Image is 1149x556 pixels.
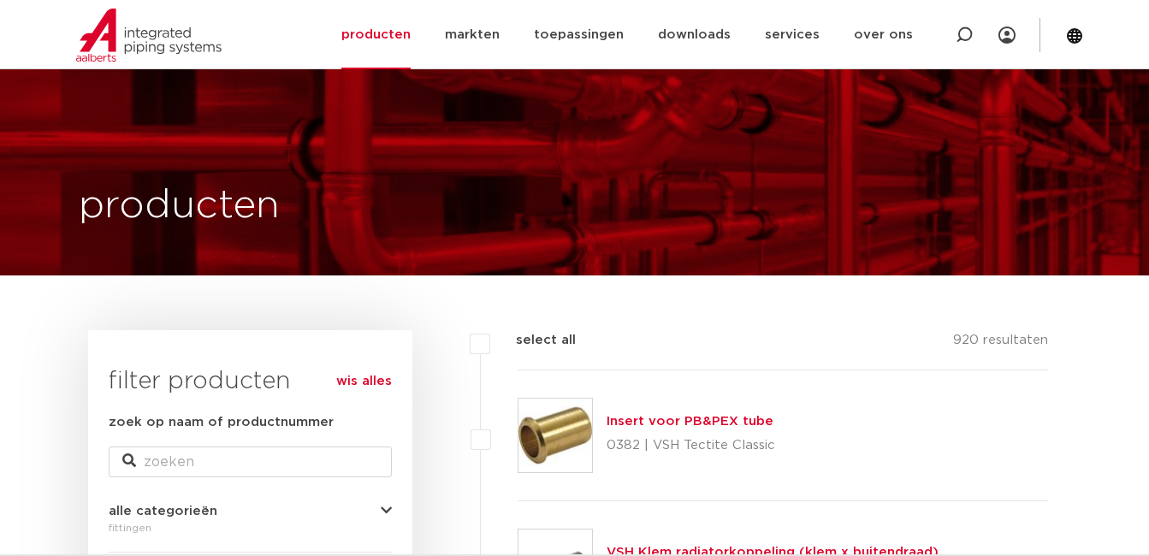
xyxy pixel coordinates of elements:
h1: producten [79,179,280,234]
h3: filter producten [109,364,392,399]
p: 920 resultaten [953,330,1048,357]
a: wis alles [336,371,392,392]
label: select all [490,330,576,351]
input: zoeken [109,447,392,477]
div: fittingen [109,518,392,538]
img: Thumbnail for Insert voor PB&PEX tube [518,399,592,472]
a: Insert voor PB&PEX tube [607,415,773,428]
span: alle categorieën [109,505,217,518]
p: 0382 | VSH Tectite Classic [607,432,775,459]
label: zoek op naam of productnummer [109,412,334,433]
button: alle categorieën [109,505,392,518]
